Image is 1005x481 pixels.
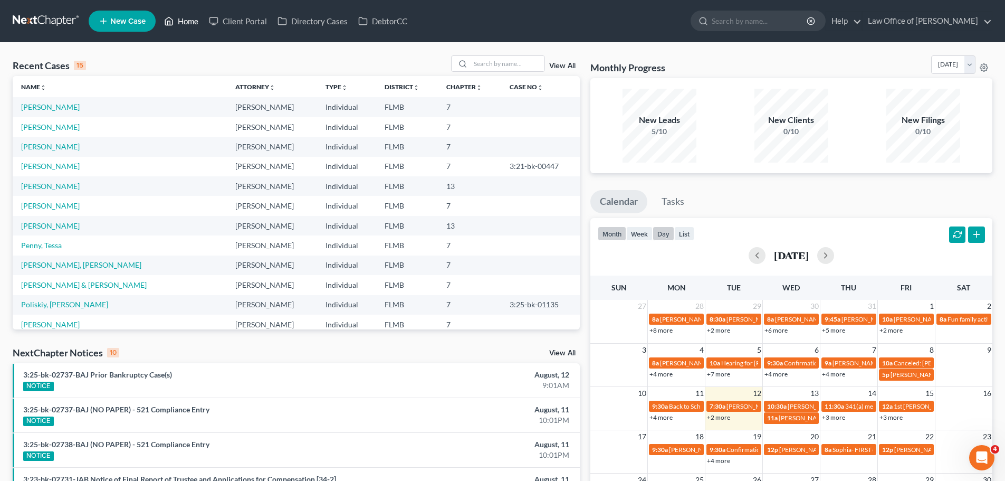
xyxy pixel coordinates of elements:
button: week [626,227,653,241]
div: 9:01AM [394,380,569,391]
td: 7 [438,315,501,334]
td: FLMB [376,275,438,295]
div: New Clients [754,114,828,126]
a: +4 more [707,457,730,465]
td: 7 [438,295,501,315]
td: FLMB [376,315,438,334]
div: 10:01PM [394,415,569,426]
span: Thu [841,283,856,292]
div: New Leads [623,114,696,126]
span: 341(a) meeting for [PERSON_NAME] & [PERSON_NAME] [845,402,1003,410]
a: Nameunfold_more [21,83,46,91]
a: [PERSON_NAME] [21,182,80,191]
a: 3:25-bk-02737-BAJ (NO PAPER) - 521 Compliance Entry [23,405,209,414]
td: [PERSON_NAME] [227,97,317,117]
a: Districtunfold_more [385,83,419,91]
span: Sat [957,283,970,292]
td: [PERSON_NAME] [227,235,317,255]
td: [PERSON_NAME] [227,157,317,176]
span: [PERSON_NAME] 8576155620 [891,371,978,379]
span: 10:30a [767,402,787,410]
span: Sun [611,283,627,292]
span: 19 [752,430,762,443]
a: [PERSON_NAME] [21,320,80,329]
a: Penny, Tessa [21,241,62,250]
span: 11:30a [825,402,844,410]
span: 15 [924,387,935,400]
a: +5 more [822,326,845,334]
i: unfold_more [537,84,543,91]
td: FLMB [376,295,438,315]
span: 6 [813,344,820,356]
button: day [653,227,674,241]
a: Typeunfold_more [326,83,348,91]
td: [PERSON_NAME] [227,256,317,275]
button: list [674,227,694,241]
td: [PERSON_NAME] [227,315,317,334]
span: [PERSON_NAME] [669,446,719,454]
td: 3:21-bk-00447 [501,157,580,176]
td: 7 [438,117,501,137]
a: Client Portal [204,12,272,31]
span: 11a [767,414,778,422]
span: 8 [929,344,935,356]
div: 10:01PM [394,450,569,460]
i: unfold_more [476,84,482,91]
a: Poliskiy, [PERSON_NAME] [21,300,108,309]
td: 7 [438,157,501,176]
span: Fri [901,283,912,292]
div: NextChapter Notices [13,346,119,359]
span: Confirmation hearing for Oakcies [PERSON_NAME] & [PERSON_NAME] [726,446,925,454]
td: Individual [317,216,376,235]
a: [PERSON_NAME] [21,221,80,230]
span: 4 [991,445,999,454]
td: FLMB [376,176,438,196]
a: [PERSON_NAME] [21,142,80,151]
span: 3 [641,344,647,356]
a: +4 more [649,370,673,378]
td: Individual [317,315,376,334]
div: August, 11 [394,404,569,415]
a: +3 more [822,413,845,421]
a: Law Office of [PERSON_NAME] [863,12,992,31]
td: 7 [438,275,501,295]
a: Help [826,12,862,31]
span: 1 [929,300,935,313]
td: Individual [317,295,376,315]
span: 22 [924,430,935,443]
a: +2 more [707,326,730,334]
span: 4 [698,344,705,356]
a: View All [549,62,576,70]
span: 9:30a [710,446,725,454]
td: Individual [317,275,376,295]
span: 31 [867,300,877,313]
a: 3:25-bk-02738-BAJ (NO PAPER) - 521 Compliance Entry [23,440,209,449]
span: 29 [752,300,762,313]
h2: [DATE] [774,250,809,261]
span: [PERSON_NAME] [PHONE_NUMBER] [660,315,767,323]
td: Individual [317,256,376,275]
span: Back to School Bash - [PERSON_NAME] & [PERSON_NAME] [669,402,834,410]
span: 1st [PERSON_NAME] payment $500.00 [894,402,1003,410]
span: 9:45a [825,315,840,323]
a: Tasks [652,190,694,213]
a: +2 more [879,326,903,334]
i: unfold_more [413,84,419,91]
td: Individual [317,157,376,176]
span: [PERSON_NAME] [775,315,825,323]
a: Chapterunfold_more [446,83,482,91]
td: FLMB [376,137,438,156]
span: 8a [652,359,659,367]
span: [PERSON_NAME] [PHONE_NUMBER] [726,315,833,323]
div: 0/10 [754,126,828,137]
span: Wed [782,283,800,292]
td: FLMB [376,235,438,255]
td: [PERSON_NAME] [227,117,317,137]
span: 9:30a [652,446,668,454]
td: FLMB [376,256,438,275]
div: New Filings [886,114,960,126]
a: [PERSON_NAME] [21,122,80,131]
a: +4 more [822,370,845,378]
i: unfold_more [40,84,46,91]
a: +6 more [764,326,788,334]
